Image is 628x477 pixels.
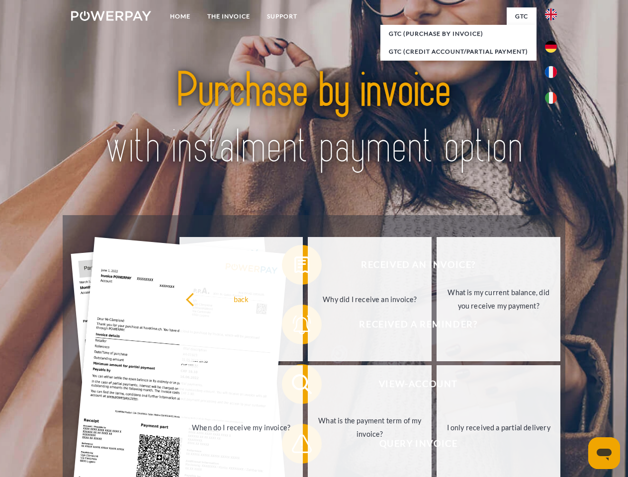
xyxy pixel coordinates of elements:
a: Support [259,7,306,25]
div: I only received a partial delivery [443,420,554,434]
img: logo-powerpay-white.svg [71,11,151,21]
div: Why did I receive an invoice? [314,292,426,306]
img: title-powerpay_en.svg [95,48,533,190]
img: fr [545,66,557,78]
a: GTC (Credit account/partial payment) [380,43,537,61]
img: de [545,41,557,53]
iframe: Button to launch messaging window [588,437,620,469]
div: What is my current balance, did you receive my payment? [443,286,554,313]
a: Home [162,7,199,25]
a: GTC [507,7,537,25]
div: When do I receive my invoice? [185,420,297,434]
a: What is my current balance, did you receive my payment? [437,237,560,361]
img: en [545,8,557,20]
a: GTC (Purchase by invoice) [380,25,537,43]
a: THE INVOICE [199,7,259,25]
img: it [545,92,557,104]
div: What is the payment term of my invoice? [314,414,426,441]
div: back [185,292,297,306]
